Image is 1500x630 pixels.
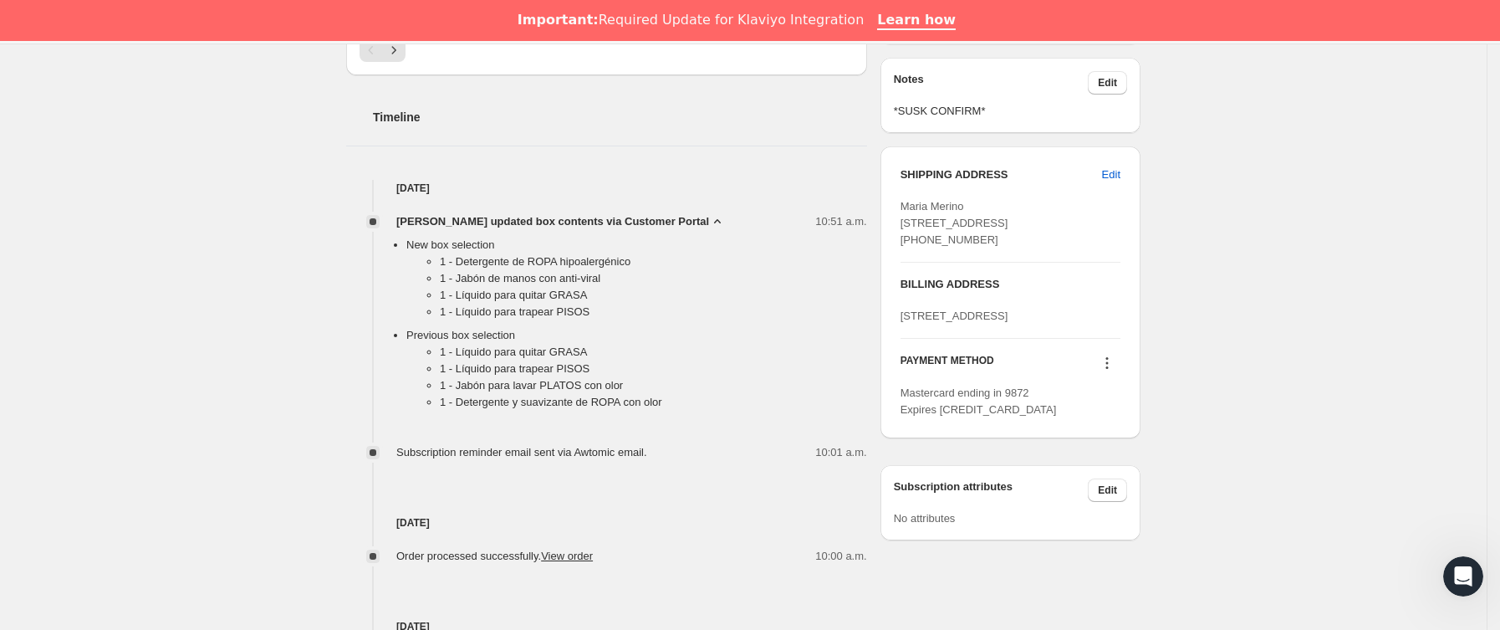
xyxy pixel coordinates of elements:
li: New box selection [406,237,867,327]
span: 10:51 a.m. [815,213,866,230]
h3: SHIPPING ADDRESS [901,166,1102,183]
h3: Notes [894,71,1089,95]
button: Edit [1088,71,1127,95]
li: 1 - Líquido para trapear PISOS [440,304,867,320]
span: Edit [1098,484,1117,497]
li: 1 - Jabón para lavar PLATOS con olor [440,377,867,394]
li: 1 - Líquido para quitar GRASA [440,344,867,361]
span: [PERSON_NAME] updated box contents via Customer Portal [396,213,709,230]
span: Edit [1098,76,1117,90]
li: Previous box selection [406,327,867,417]
a: Learn how [877,12,956,30]
h4: [DATE] [346,515,867,531]
h3: BILLING ADDRESS [901,276,1120,293]
li: 1 - Detergente de ROPA hipoalergénico [440,254,867,270]
span: *SUSK CONFIRM* [894,103,1127,120]
li: 1 - Líquido para quitar GRASA [440,287,867,304]
span: Mastercard ending in 9872 Expires [CREDIT_CARD_DATA] [901,387,1057,416]
div: Required Update for Klaviyo Integration [518,12,864,28]
span: No attributes [894,512,956,525]
span: Maria Merino [STREET_ADDRESS] [PHONE_NUMBER] [901,200,1008,246]
nav: Paginación [360,38,854,62]
li: 1 - Jabón de manos con anti-viral [440,270,867,287]
span: Edit [1102,166,1120,183]
span: 10:01 a.m. [815,444,866,461]
button: Edit [1088,479,1127,502]
li: 1 - Líquido para trapear PISOS [440,361,867,377]
iframe: Intercom live chat [1443,556,1483,597]
li: 1 - Detergente y suavizante de ROPA con olor [440,394,867,411]
button: [PERSON_NAME] updated box contents via Customer Portal [396,213,726,230]
a: View order [541,550,593,562]
span: Subscription reminder email sent via Awtomic email. [396,446,647,458]
h3: Subscription attributes [894,479,1089,502]
button: Siguiente [382,38,406,62]
span: Order processed successfully. [396,550,593,562]
h3: PAYMENT METHOD [901,354,994,376]
button: Edit [1092,161,1130,188]
b: Important: [518,12,599,28]
span: 10:00 a.m. [815,548,866,565]
h2: Timeline [373,109,867,125]
span: [STREET_ADDRESS] [901,310,1008,322]
h4: [DATE] [346,180,867,197]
